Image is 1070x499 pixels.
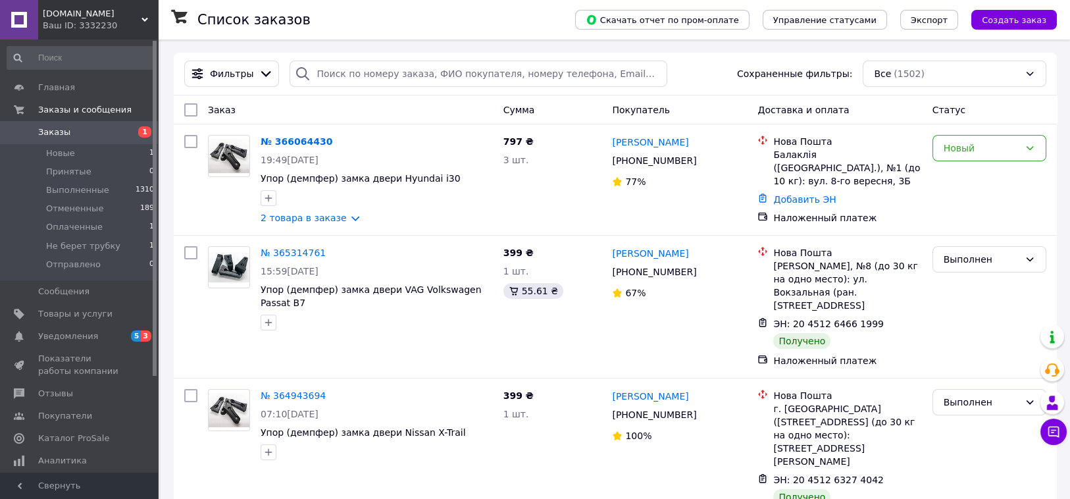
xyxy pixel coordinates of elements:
span: Оплаченные [46,221,103,233]
span: Отзывы [38,388,73,400]
span: Сумма [503,105,535,115]
span: Покупатель [612,105,670,115]
a: [PERSON_NAME] [612,136,688,149]
div: Наложенный платеж [773,354,921,367]
span: Новые [46,147,75,159]
span: Показатели работы компании [38,353,122,377]
span: Отмененные [46,203,103,215]
span: 1 [138,126,151,138]
span: Выполненные [46,184,109,196]
span: 67% [625,288,646,298]
span: Не берет трубку [46,240,120,252]
span: Заказы и сообщения [38,104,132,116]
span: Экспорт [911,15,948,25]
span: ЭН: 20 4512 6327 4042 [773,475,884,485]
span: Сообщения [38,286,89,298]
img: Фото товару [209,393,249,427]
a: Фото товару [208,246,250,288]
span: 3 [141,330,151,342]
button: Создать заказ [971,10,1057,30]
span: Заказ [208,105,236,115]
span: Заказы [38,126,70,138]
a: 2 товара в заказе [261,213,347,223]
span: Доставка и оплата [757,105,849,115]
span: 77% [625,176,646,187]
span: 1 [149,221,154,233]
img: Фото товару [209,252,249,283]
span: Скачать отчет по пром-оплате [586,14,739,26]
a: № 365314761 [261,248,326,258]
span: 19:49[DATE] [261,155,318,165]
a: № 364943694 [261,390,326,401]
span: 100% [625,431,651,441]
a: Упор (демпфер) замка двери Hyundai i30 [261,173,461,184]
a: Создать заказ [958,14,1057,24]
span: Создать заказ [982,15,1046,25]
div: Выполнен [944,252,1019,267]
img: Фото товару [209,139,249,172]
span: 1 шт. [503,266,529,276]
span: Товары и услуги [38,308,113,320]
span: (1502) [894,68,925,79]
span: 1310 [136,184,154,196]
span: Сохраненные фильтры: [737,67,852,80]
span: ЭН: 20 4512 6466 1999 [773,319,884,329]
a: Упор (демпфер) замка двери Nissan X-Trail [261,427,466,438]
span: Аналитика [38,455,87,467]
input: Поиск по номеру заказа, ФИО покупателя, номеру телефона, Email, номеру накладной [290,61,667,87]
a: [PERSON_NAME] [612,247,688,260]
div: Ваш ID: 3332230 [43,20,158,32]
span: 189 [140,203,154,215]
a: № 366064430 [261,136,332,147]
span: Принятые [46,166,91,178]
a: Фото товару [208,389,250,431]
span: Каталог ProSale [38,433,109,444]
span: 07:10[DATE] [261,409,318,419]
div: Нова Пошта [773,135,921,148]
div: Получено [773,333,830,349]
a: Фото товару [208,135,250,177]
div: Нова Пошта [773,246,921,259]
span: 1 [149,147,154,159]
div: Нова Пошта [773,389,921,402]
button: Чат с покупателем [1040,419,1067,445]
div: Балаклія ([GEOGRAPHIC_DATA].), №1 (до 10 кг): вул. 8-го вересня, 3Б [773,148,921,188]
span: 15:59[DATE] [261,266,318,276]
a: Упор (демпфер) замка двери VAG Volkswagen Passat B7 [261,284,482,308]
span: Главная [38,82,75,93]
button: Экспорт [900,10,958,30]
div: [PERSON_NAME], №8 (до 30 кг на одно место): ул. Вокзальная (ран. [STREET_ADDRESS] [773,259,921,312]
input: Поиск [7,46,155,70]
span: 797 ₴ [503,136,534,147]
div: Выполнен [944,395,1019,409]
span: 0 [149,166,154,178]
span: Уведомления [38,330,98,342]
span: Управление статусами [773,15,877,25]
span: 3 шт. [503,155,529,165]
span: 1 [149,240,154,252]
span: 5 [131,330,141,342]
span: 1 шт. [503,409,529,419]
span: max2auto.com.ua [43,8,141,20]
a: [PERSON_NAME] [612,390,688,403]
div: [PHONE_NUMBER] [609,406,699,424]
a: Добавить ЭН [773,194,836,205]
span: Покупатели [38,410,92,422]
div: 55.61 ₴ [503,283,563,299]
div: [PHONE_NUMBER] [609,151,699,170]
button: Управление статусами [763,10,887,30]
button: Скачать отчет по пром-оплате [575,10,750,30]
span: Отправлено [46,259,101,271]
h1: Список заказов [197,12,311,28]
span: Фильтры [210,67,253,80]
div: Новый [944,141,1019,155]
div: Наложенный платеж [773,211,921,224]
div: г. [GEOGRAPHIC_DATA] ([STREET_ADDRESS] (до 30 кг на одно место): [STREET_ADDRESS][PERSON_NAME] [773,402,921,468]
div: [PHONE_NUMBER] [609,263,699,281]
span: 0 [149,259,154,271]
span: Статус [932,105,966,115]
span: 399 ₴ [503,390,534,401]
